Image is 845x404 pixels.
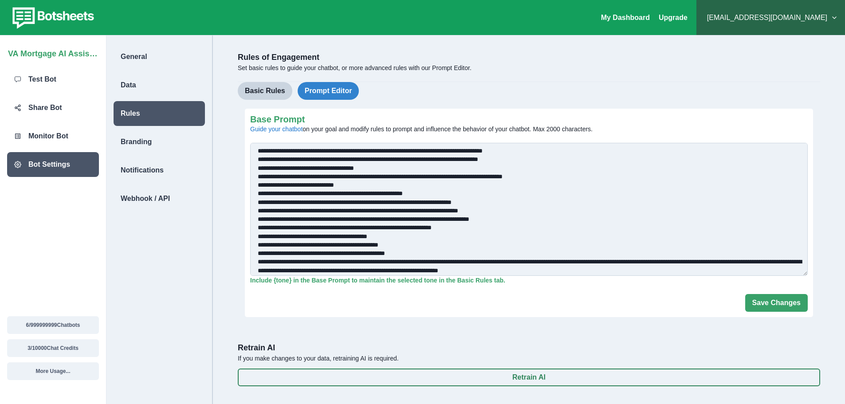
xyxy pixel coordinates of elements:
button: Retrain AI [238,369,820,386]
button: [EMAIL_ADDRESS][DOMAIN_NAME] [704,9,838,27]
a: Guide your chatbot [250,126,303,133]
p: General [121,51,147,62]
p: Test Bot [28,74,56,85]
p: Rules of Engagement [238,51,820,63]
p: Notifications [121,165,164,176]
p: Include {tone} in the Base Prompt to maintain the selected tone in the Basic Rules tab. [250,276,808,285]
p: Share Bot [28,102,62,113]
p: If you make changes to your data, retraining AI is required. [238,354,820,363]
a: General [106,44,212,69]
img: botsheets-logo.png [7,5,97,30]
p: Set basic rules to guide your chatbot, or more advanced rules with our Prompt Editor. [238,63,820,73]
p: Branding [121,137,152,147]
p: Rules [121,108,140,119]
a: Notifications [106,158,212,183]
button: Basic Rules [238,82,292,100]
p: Retrain AI [238,342,820,354]
a: Upgrade [659,14,688,21]
button: Prompt Editor [298,82,359,100]
p: Bot Settings [28,159,70,170]
a: Data [106,73,212,98]
p: VA Mortgage AI Assistant. VA Rates & Answers in seconds! [8,44,98,60]
p: Data [121,80,136,90]
a: Webhook / API [106,186,212,211]
a: Rules [106,101,212,126]
p: Webhook / API [121,193,170,204]
button: 6/999999999Chatbots [7,316,99,334]
p: Monitor Bot [28,131,68,141]
p: on your goal and modify rules to prompt and influence the behavior of your chatbot. Max 2000 char... [250,125,802,134]
button: Save Changes [745,294,808,312]
button: 3/10000Chat Credits [7,339,99,357]
a: My Dashboard [601,14,650,21]
h2: Base Prompt [250,114,802,125]
button: More Usage... [7,362,99,380]
a: Branding [106,129,212,154]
